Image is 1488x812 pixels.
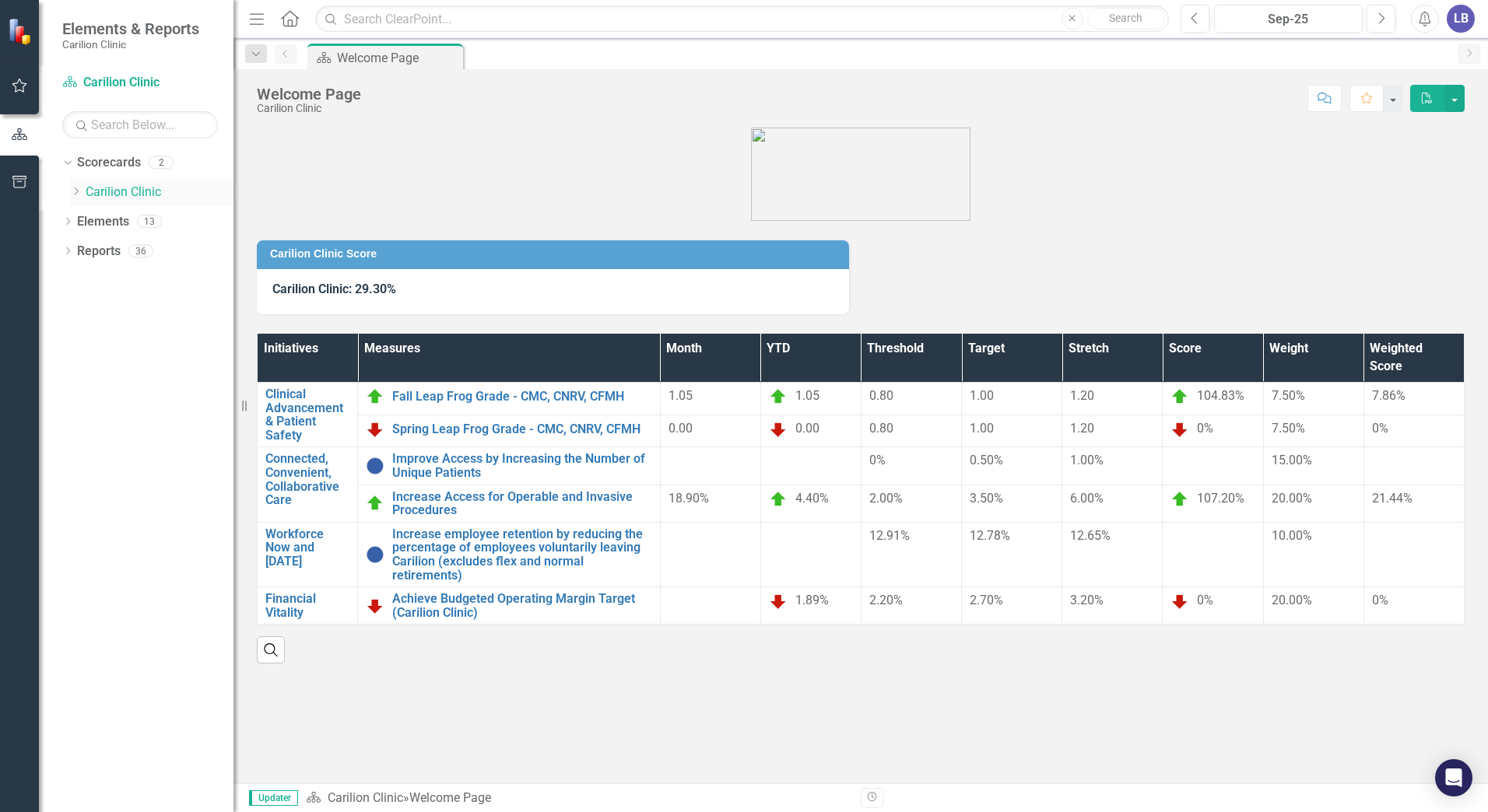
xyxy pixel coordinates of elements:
[328,790,403,805] a: Carilion Clinic
[358,522,661,586] td: Double-Click to Edit Right Click for Context Menu
[795,491,829,506] span: 4.40%
[62,74,218,92] a: Carilion Clinic
[1109,12,1142,24] span: Search
[358,485,661,522] td: Double-Click to Edit Right Click for Context Menu
[1087,8,1165,30] button: Search
[257,86,361,103] div: Welcome Page
[1070,593,1104,607] span: 3.20%
[7,16,36,45] img: ClearPoint Strategy
[869,491,903,506] span: 2.00%
[1070,388,1094,403] span: 1.20
[258,587,358,625] td: Double-Click to Edit Right Click for Context Menu
[1070,421,1094,436] span: 1.20
[1272,421,1305,436] span: 7.50%
[62,38,199,51] small: Carilion Clinic
[1197,421,1213,436] span: 0%
[86,184,233,201] a: Carilion Clinic
[392,527,652,582] a: Increase employee retention by reducing the percentage of employees voluntarily leaving Carilion ...
[358,447,661,485] td: Double-Click to Edit Right Click for Context Menu
[1170,490,1189,509] img: On Target
[1372,388,1406,403] span: 7.86%
[1372,491,1413,506] span: 21.44%
[970,388,994,403] span: 1.00
[77,154,141,172] a: Scorecards
[869,388,893,403] span: 0.80
[1214,5,1363,33] button: Sep-25
[1272,491,1312,506] span: 20.00%
[392,592,652,619] a: Achieve Budgeted Operating Margin Target (Carilion Clinic)
[77,243,121,261] a: Reports
[1197,491,1244,506] span: 107.20%
[257,103,361,114] div: Carilion Clinic
[1435,759,1472,796] div: Open Intercom Messenger
[358,415,661,447] td: Double-Click to Edit Right Click for Context Menu
[1197,593,1213,607] span: 0%
[1447,5,1475,33] button: LB
[795,388,819,403] span: 1.05
[769,420,788,439] img: Below Plan
[392,452,652,479] a: Improve Access by Increasing the Number of Unique Patients
[249,790,298,806] span: Updater
[795,421,819,436] span: 0.00
[970,593,1003,607] span: 2.70%
[265,452,349,506] a: Connected, Convenient, Collaborative Care
[669,388,693,403] span: 1.05
[306,789,849,807] div: »
[409,790,491,805] div: Welcome Page
[869,421,893,436] span: 0.80
[315,5,1169,33] input: Search ClearPoint...
[265,527,349,569] a: Workforce Now and [DATE]
[1197,388,1244,403] span: 104.83%
[970,421,994,436] span: 1.00
[1272,388,1305,403] span: 7.50%
[366,387,384,406] img: On Target
[62,19,199,38] span: Elements & Reports
[869,593,903,607] span: 2.20%
[392,490,652,517] a: Increase Access for Operable and Invasive Procedures
[1372,593,1388,607] span: 0%
[970,491,1003,506] span: 3.50%
[795,593,829,607] span: 1.89%
[265,592,349,619] a: Financial Vitality
[751,128,970,221] img: carilion%20clinic%20logo%202.0.png
[149,156,174,170] div: 2
[265,387,349,442] a: Clinical Advancement & Patient Safety
[1070,453,1104,467] span: 1.00%
[77,213,129,231] a: Elements
[358,383,661,415] td: Double-Click to Edit Right Click for Context Menu
[1170,420,1189,439] img: Below Plan
[62,111,218,138] input: Search Below...
[258,522,358,586] td: Double-Click to Edit Right Click for Context Menu
[769,490,788,509] img: On Target
[769,387,788,406] img: On Target
[1170,387,1189,406] img: On Target
[128,244,153,257] div: 36
[272,282,396,296] span: Carilion Clinic: 29.30%
[137,215,162,228] div: 13
[970,453,1003,467] span: 0.50%
[358,587,661,625] td: Double-Click to Edit Right Click for Context Menu
[869,528,910,543] span: 12.91%
[669,421,693,436] span: 0.00
[769,592,788,611] img: Below Plan
[669,491,709,506] span: 18.90%
[366,420,384,439] img: Below Plan
[258,383,358,447] td: Double-Click to Edit Right Click for Context Menu
[337,48,459,68] div: Welcome Page
[392,422,652,436] a: Spring Leap Frog Grade - CMC, CNRV, CFMH
[366,597,384,615] img: Below Plan
[1372,421,1388,436] span: 0%
[869,453,886,467] span: 0%
[1272,528,1312,543] span: 10.00%
[366,457,384,475] img: No Information
[970,528,1010,543] span: 12.78%
[1220,10,1357,29] div: Sep-25
[270,248,841,260] h3: Carilion Clinic Score
[366,494,384,513] img: On Target
[1272,593,1312,607] span: 20.00%
[1272,453,1312,467] span: 15.00%
[1170,592,1189,611] img: Below Plan
[258,447,358,522] td: Double-Click to Edit Right Click for Context Menu
[1070,528,1111,543] span: 12.65%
